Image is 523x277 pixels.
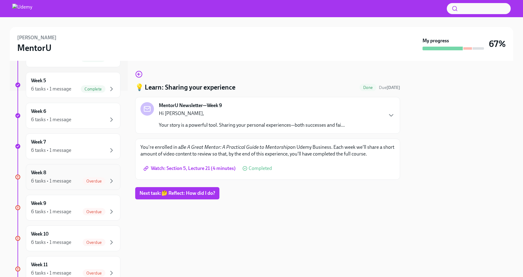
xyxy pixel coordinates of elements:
[489,38,506,49] h3: 67%
[15,164,120,190] a: Week 86 tasks • 1 messageOverdue
[31,108,46,115] h6: Week 6
[15,133,120,159] a: Week 76 tasks • 1 message
[15,72,120,98] a: Week 56 tasks • 1 messageComplete
[379,85,400,90] span: July 26th, 2025 00:00
[15,195,120,221] a: Week 96 tasks • 1 messageOverdue
[17,34,57,41] h6: [PERSON_NAME]
[423,37,449,44] strong: My progress
[83,271,105,275] span: Overdue
[140,144,395,157] p: You're enrolled in a on Udemy Business. Each week we'll share a short amount of video content to ...
[31,116,71,123] div: 6 tasks • 1 message
[140,190,215,196] span: Next task : 🤔 Reflect: How did I do?
[31,200,46,207] h6: Week 9
[135,187,219,199] button: Next task:🤔 Reflect: How did I do?
[31,270,71,276] div: 6 tasks • 1 message
[31,239,71,246] div: 6 tasks • 1 message
[83,210,105,214] span: Overdue
[31,231,49,237] h6: Week 10
[159,122,345,129] p: Your story is a powerful tool. Sharing your personal experiences—both successes and fai...
[145,165,236,171] span: Watch: Section 5, Lecture 21 (4 minutes)
[360,85,376,90] span: Done
[249,166,272,171] span: Completed
[31,208,71,215] div: 6 tasks • 1 message
[83,240,105,245] span: Overdue
[159,102,222,109] strong: MentorU Newsletter—Week 9
[31,261,48,268] h6: Week 11
[15,225,120,251] a: Week 106 tasks • 1 messageOverdue
[181,144,290,150] em: Be A Great Mentor: A Practical Guide to Mentorship
[140,162,240,175] a: Watch: Section 5, Lecture 21 (4 minutes)
[12,4,32,13] img: Udemy
[31,169,46,176] h6: Week 8
[31,178,71,184] div: 6 tasks • 1 message
[135,83,235,92] h4: 💡 Learn: Sharing your experience
[83,179,105,183] span: Overdue
[31,139,46,145] h6: Week 7
[159,110,345,117] p: Hi [PERSON_NAME],
[15,103,120,129] a: Week 66 tasks • 1 message
[31,147,71,154] div: 6 tasks • 1 message
[387,85,400,90] strong: [DATE]
[31,77,46,84] h6: Week 5
[81,87,105,91] span: Complete
[379,85,400,90] span: Due
[31,86,71,92] div: 6 tasks • 1 message
[17,42,52,53] h3: MentorU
